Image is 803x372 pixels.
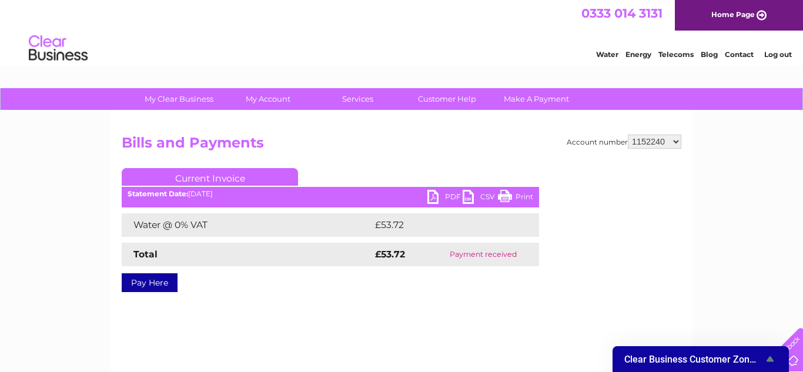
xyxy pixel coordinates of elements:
div: Account number [567,135,681,149]
span: Clear Business Customer Zone Survey [624,354,763,365]
td: Payment received [427,243,539,266]
a: PDF [427,190,463,207]
td: Water @ 0% VAT [122,213,372,237]
a: CSV [463,190,498,207]
img: logo.png [28,31,88,66]
a: Energy [625,50,651,59]
a: 0333 014 3131 [581,6,663,21]
a: Log out [764,50,792,59]
a: Customer Help [399,88,496,110]
strong: £53.72 [375,249,405,260]
button: Show survey - Clear Business Customer Zone Survey [624,352,777,366]
b: Statement Date: [128,189,188,198]
a: Services [309,88,406,110]
a: Telecoms [658,50,694,59]
a: My Clear Business [131,88,227,110]
a: Print [498,190,533,207]
a: Current Invoice [122,168,298,186]
a: Blog [701,50,718,59]
strong: Total [133,249,158,260]
div: [DATE] [122,190,539,198]
a: Water [596,50,618,59]
div: Clear Business is a trading name of Verastar Limited (registered in [GEOGRAPHIC_DATA] No. 3667643... [125,6,680,57]
a: Make A Payment [488,88,585,110]
a: My Account [220,88,317,110]
td: £53.72 [372,213,515,237]
a: Contact [725,50,754,59]
h2: Bills and Payments [122,135,681,157]
a: Pay Here [122,273,178,292]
